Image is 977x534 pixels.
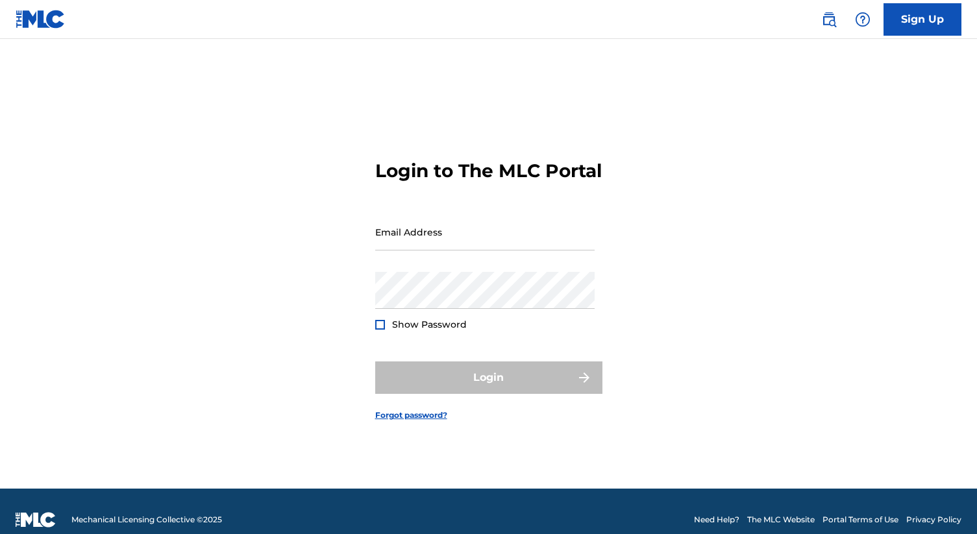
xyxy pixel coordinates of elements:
[694,514,739,526] a: Need Help?
[821,12,837,27] img: search
[747,514,815,526] a: The MLC Website
[375,160,602,182] h3: Login to The MLC Portal
[375,409,447,421] a: Forgot password?
[816,6,842,32] a: Public Search
[855,12,871,27] img: help
[16,512,56,528] img: logo
[884,3,961,36] a: Sign Up
[71,514,222,526] span: Mechanical Licensing Collective © 2025
[822,514,898,526] a: Portal Terms of Use
[912,472,977,534] iframe: Chat Widget
[906,514,961,526] a: Privacy Policy
[16,10,66,29] img: MLC Logo
[850,6,876,32] div: Help
[392,319,467,330] span: Show Password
